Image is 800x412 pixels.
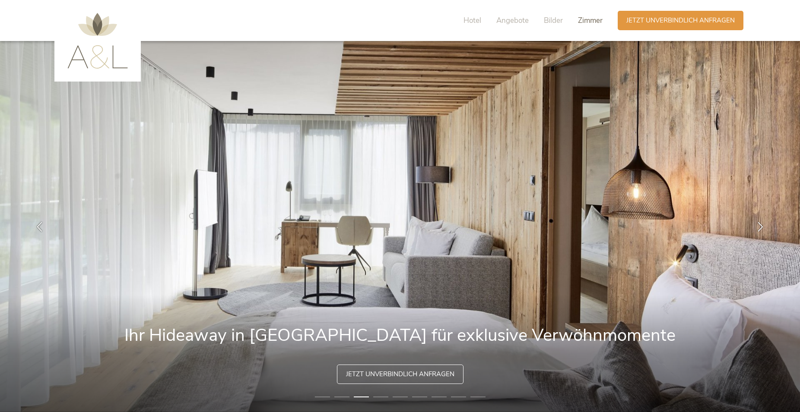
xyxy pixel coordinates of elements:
span: Bilder [544,16,563,25]
span: Angebote [496,16,529,25]
img: AMONTI & LUNARIS Wellnessresort [67,13,128,69]
span: Hotel [463,16,481,25]
span: Zimmer [578,16,603,25]
span: Jetzt unverbindlich anfragen [626,16,735,25]
span: Jetzt unverbindlich anfragen [346,370,454,379]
